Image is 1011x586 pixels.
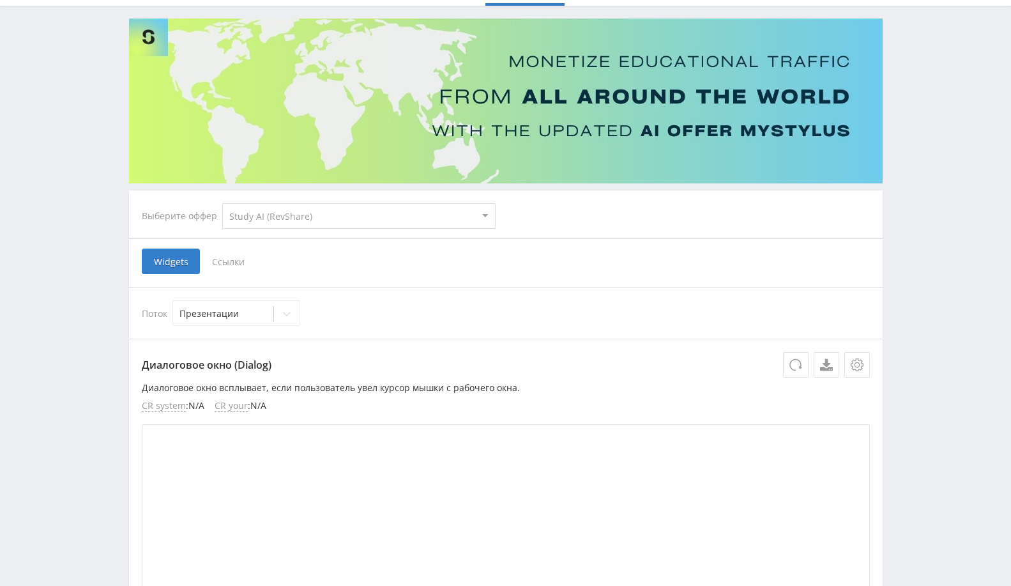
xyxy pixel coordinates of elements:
[215,401,248,412] span: CR your
[215,401,266,412] li: : N/A
[142,211,222,221] div: Выберите оффер
[142,352,870,378] p: Диалоговое окно (Dialog)
[200,249,257,274] span: Ссылки
[129,19,883,183] img: Banner
[142,401,204,412] li: : N/A
[142,300,870,326] div: Поток
[783,352,809,378] button: Обновить
[142,401,186,412] span: CR system
[844,352,870,378] button: Настройки
[142,383,870,393] p: Диалоговое окно всплывает, если пользователь увел курсор мышки с рабочего окна.
[142,249,200,274] span: Widgets
[814,352,839,378] a: Скачать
